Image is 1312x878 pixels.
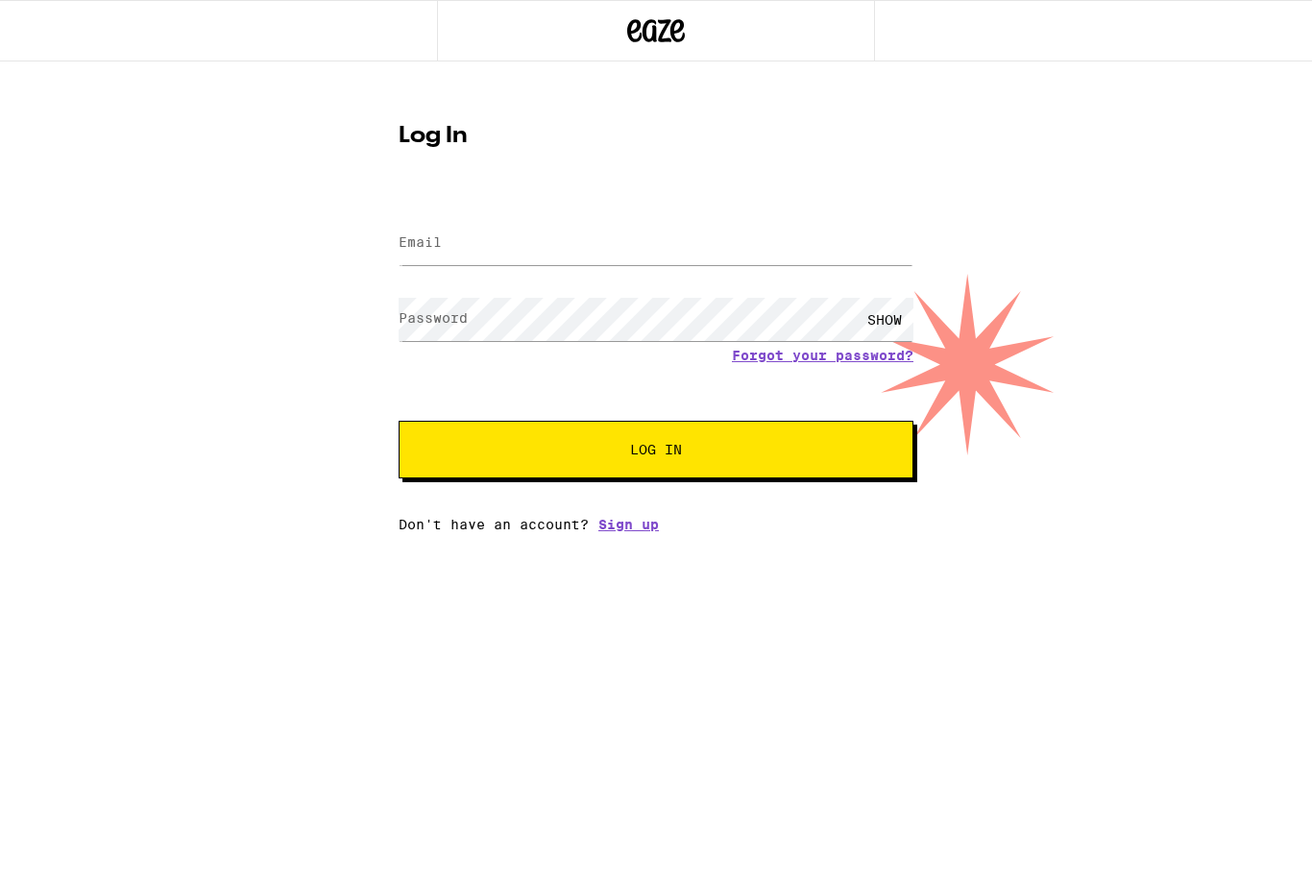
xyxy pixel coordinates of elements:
h1: Log In [399,125,913,148]
div: Don't have an account? [399,517,913,532]
input: Email [399,222,913,265]
div: SHOW [856,298,913,341]
a: Forgot your password? [732,348,913,363]
label: Password [399,310,468,326]
span: Log In [630,443,682,456]
button: Log In [399,421,913,478]
a: Sign up [598,517,659,532]
label: Email [399,234,442,250]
